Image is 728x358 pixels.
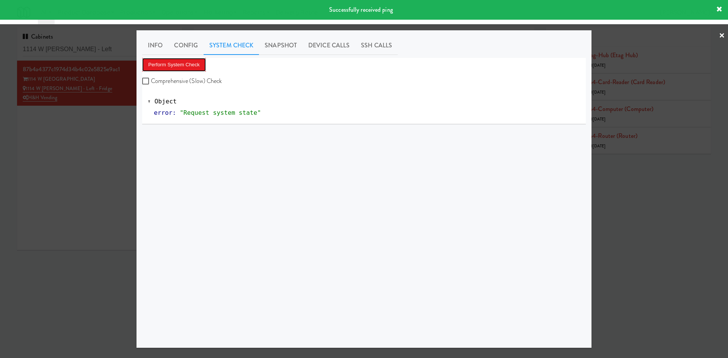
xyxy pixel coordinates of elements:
[142,78,151,84] input: Comprehensive (Slow) Check
[142,36,168,55] a: Info
[173,109,176,116] span: :
[142,75,222,87] label: Comprehensive (Slow) Check
[259,36,303,55] a: Snapshot
[154,109,173,116] span: error
[329,5,393,14] span: Successfully received ping
[180,109,261,116] span: "Request system state"
[204,36,259,55] a: System Check
[355,36,398,55] a: SSH Calls
[155,98,177,105] span: Object
[719,24,725,48] a: ×
[168,36,204,55] a: Config
[303,36,355,55] a: Device Calls
[142,58,206,72] button: Perform System Check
